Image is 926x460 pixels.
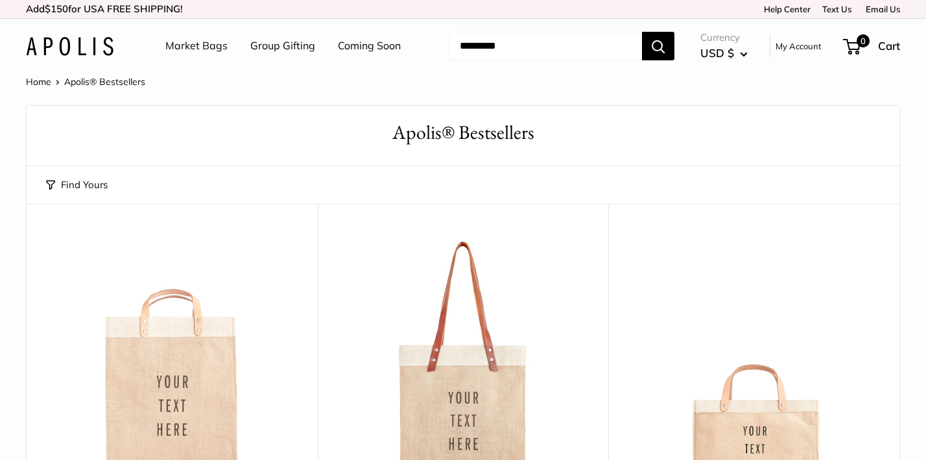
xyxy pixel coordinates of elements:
span: Currency [700,29,748,47]
a: Email Us [861,4,900,14]
h1: Apolis® Bestsellers [46,119,880,147]
span: USD $ [700,46,734,60]
button: USD $ [700,43,748,64]
span: Apolis® Bestsellers [64,76,145,88]
nav: Breadcrumb [26,73,145,90]
a: My Account [776,38,822,54]
span: 0 [857,34,870,47]
button: Search [642,32,674,60]
img: Apolis [26,37,113,56]
a: Home [26,76,51,88]
a: Help Center [759,4,811,14]
a: Coming Soon [338,36,401,56]
input: Search... [449,32,642,60]
a: 0 Cart [844,36,900,56]
a: Text Us [822,4,851,14]
span: $150 [45,3,68,15]
a: Market Bags [165,36,228,56]
button: Find Yours [46,176,108,194]
a: Group Gifting [250,36,315,56]
span: Cart [878,39,900,53]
